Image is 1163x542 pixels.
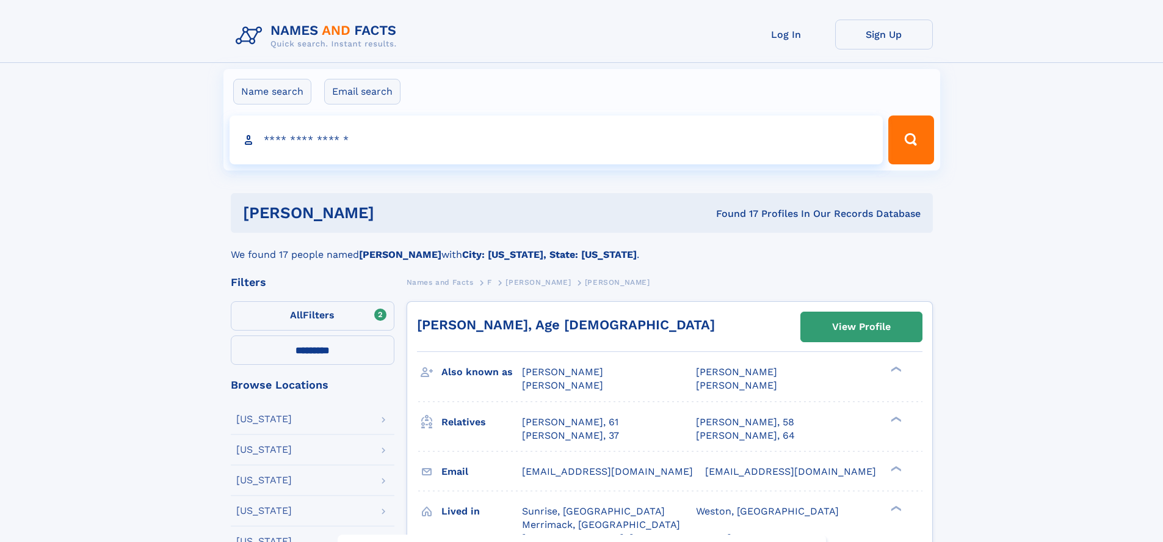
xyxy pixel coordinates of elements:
a: [PERSON_NAME], 64 [696,429,795,442]
label: Email search [324,79,400,104]
a: [PERSON_NAME], Age [DEMOGRAPHIC_DATA] [417,317,715,332]
span: Sunrise, [GEOGRAPHIC_DATA] [522,505,665,517]
a: [PERSON_NAME], 61 [522,416,618,429]
div: Filters [231,277,394,288]
span: Weston, [GEOGRAPHIC_DATA] [696,505,839,517]
span: [EMAIL_ADDRESS][DOMAIN_NAME] [705,466,876,477]
span: Merrimack, [GEOGRAPHIC_DATA] [522,519,680,530]
span: All [290,309,303,321]
span: F [487,278,492,287]
label: Filters [231,301,394,331]
span: [EMAIL_ADDRESS][DOMAIN_NAME] [522,466,693,477]
div: View Profile [832,313,891,341]
a: Sign Up [835,20,933,49]
span: [PERSON_NAME] [696,366,777,378]
div: We found 17 people named with . [231,233,933,262]
div: Browse Locations [231,379,394,390]
div: [US_STATE] [236,506,292,516]
b: [PERSON_NAME] [359,249,441,260]
span: [PERSON_NAME] [522,366,603,378]
a: F [487,274,492,290]
div: ❯ [888,464,902,472]
a: [PERSON_NAME], 37 [522,429,619,442]
a: [PERSON_NAME], 58 [696,416,794,429]
div: ❯ [888,415,902,423]
input: search input [230,115,883,164]
a: Names and Facts [407,274,474,290]
div: [US_STATE] [236,475,292,485]
b: City: [US_STATE], State: [US_STATE] [462,249,637,260]
span: [PERSON_NAME] [522,379,603,391]
span: [PERSON_NAME] [585,278,650,287]
span: [PERSON_NAME] [696,379,777,391]
a: View Profile [801,312,922,342]
button: Search Button [888,115,933,164]
h3: Also known as [441,362,522,383]
div: [US_STATE] [236,445,292,455]
span: [PERSON_NAME] [505,278,571,287]
div: Found 17 Profiles In Our Records Database [545,207,921,221]
h1: [PERSON_NAME] [243,205,545,221]
div: ❯ [888,365,902,373]
a: [PERSON_NAME] [505,274,571,290]
img: Logo Names and Facts [231,20,407,53]
div: ❯ [888,504,902,512]
a: Log In [737,20,835,49]
div: [US_STATE] [236,414,292,424]
h3: Email [441,461,522,482]
label: Name search [233,79,311,104]
h3: Lived in [441,501,522,522]
h3: Relatives [441,412,522,433]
